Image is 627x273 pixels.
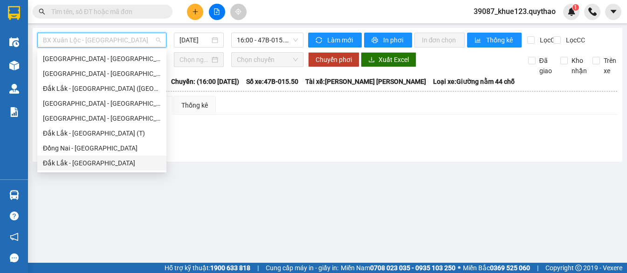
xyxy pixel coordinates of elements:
[43,98,161,109] div: [GEOGRAPHIC_DATA] - [GEOGRAPHIC_DATA]
[588,7,597,16] img: phone-icon
[458,266,461,270] span: ⚪️
[246,76,298,87] span: Số xe: 47B-015.50
[37,81,166,96] div: Đắk Lắk - Sài Gòn (BXMT)
[574,4,577,11] span: 1
[575,265,582,271] span: copyright
[192,8,199,15] span: plus
[10,232,19,241] span: notification
[37,66,166,81] div: Sài Gòn - Đắk Lắk (BXMT - BXMĐ cũ)
[567,7,576,16] img: icon-new-feature
[486,35,514,45] span: Thống kê
[433,76,515,87] span: Loại xe: Giường nằm 44 chỗ
[372,37,379,44] span: printer
[463,263,530,273] span: Miền Bắc
[179,35,209,45] input: 13/08/2025
[9,190,19,200] img: warehouse-icon
[8,6,20,20] img: logo-vxr
[605,4,621,20] button: caret-down
[475,37,482,44] span: bar-chart
[43,143,161,153] div: Đồng Nai - [GEOGRAPHIC_DATA]
[9,61,19,70] img: warehouse-icon
[316,37,324,44] span: sync
[37,141,166,156] div: Đồng Nai - Đắk Lắk
[257,263,259,273] span: |
[43,33,161,47] span: BX Xuân Lộc - BX Sơn Hoà
[10,253,19,262] span: message
[43,128,161,138] div: Đắk Lắk - [GEOGRAPHIC_DATA] (T)
[235,8,241,15] span: aim
[600,55,620,76] span: Trên xe
[37,111,166,126] div: Đắk Lắk - Tây Ninh
[308,33,362,48] button: syncLàm mới
[383,35,405,45] span: In phơi
[210,264,250,272] strong: 1900 633 818
[9,37,19,47] img: warehouse-icon
[10,212,19,220] span: question-circle
[39,8,45,15] span: search
[308,52,359,67] button: Chuyển phơi
[361,52,416,67] button: downloadXuất Excel
[43,54,161,64] div: [GEOGRAPHIC_DATA] - [GEOGRAPHIC_DATA] ([GEOGRAPHIC_DATA])
[536,55,556,76] span: Đã giao
[341,263,455,273] span: Miền Nam
[181,100,208,110] div: Thống kê
[230,4,247,20] button: aim
[37,156,166,171] div: Đắk Lắk - Đồng Nai
[237,53,298,67] span: Chọn chuyến
[490,264,530,272] strong: 0369 525 060
[327,35,354,45] span: Làm mới
[165,263,250,273] span: Hỗ trợ kỹ thuật:
[266,263,338,273] span: Cung cấp máy in - giấy in:
[214,8,220,15] span: file-add
[562,35,586,45] span: Lọc CC
[414,33,465,48] button: In đơn chọn
[9,84,19,94] img: warehouse-icon
[187,4,203,20] button: plus
[51,7,161,17] input: Tìm tên, số ĐT hoặc mã đơn
[43,83,161,94] div: Đắk Lắk - [GEOGRAPHIC_DATA] ([GEOGRAPHIC_DATA])
[572,4,579,11] sup: 1
[37,96,166,111] div: Tây Ninh - Đắk Lắk
[37,126,166,141] div: Đắk Lắk - Sài Gòn (T)
[43,158,161,168] div: Đắk Lắk - [GEOGRAPHIC_DATA]
[37,51,166,66] div: Sài Gòn - Đắk Lắk (BXMT)
[179,55,209,65] input: Chọn ngày
[466,6,563,17] span: 39087_khue123.quythao
[537,263,538,273] span: |
[43,68,161,79] div: [GEOGRAPHIC_DATA] - [GEOGRAPHIC_DATA] ([GEOGRAPHIC_DATA] - [GEOGRAPHIC_DATA] cũ)
[568,55,591,76] span: Kho nhận
[305,76,426,87] span: Tài xế: [PERSON_NAME] [PERSON_NAME]
[536,35,560,45] span: Lọc CR
[609,7,618,16] span: caret-down
[237,33,298,47] span: 16:00 - 47B-015.50
[370,264,455,272] strong: 0708 023 035 - 0935 103 250
[9,107,19,117] img: solution-icon
[467,33,522,48] button: bar-chartThống kê
[171,76,239,87] span: Chuyến: (16:00 [DATE])
[364,33,412,48] button: printerIn phơi
[209,4,225,20] button: file-add
[43,113,161,123] div: [GEOGRAPHIC_DATA] - [GEOGRAPHIC_DATA]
